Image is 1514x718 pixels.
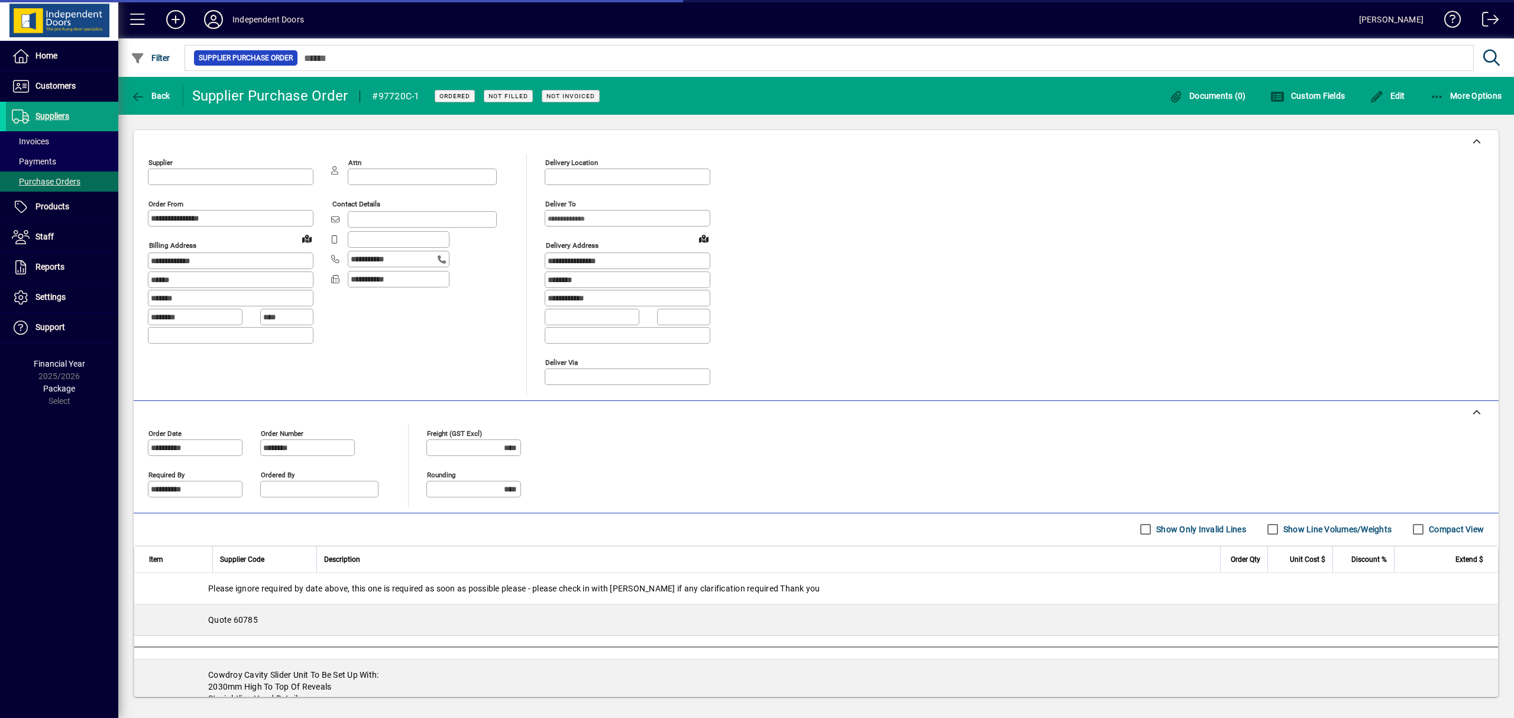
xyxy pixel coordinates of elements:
[118,85,183,106] app-page-header-button: Back
[546,92,595,100] span: Not Invoiced
[6,253,118,282] a: Reports
[372,87,419,106] div: #97720C-1
[1455,553,1483,566] span: Extend $
[489,92,528,100] span: Not Filled
[1427,85,1505,106] button: More Options
[1430,91,1502,101] span: More Options
[6,172,118,192] a: Purchase Orders
[439,92,470,100] span: Ordered
[6,151,118,172] a: Payments
[128,47,173,69] button: Filter
[35,81,76,90] span: Customers
[6,283,118,312] a: Settings
[1270,91,1345,101] span: Custom Fields
[6,41,118,71] a: Home
[34,359,85,368] span: Financial Year
[6,222,118,252] a: Staff
[1166,85,1249,106] button: Documents (0)
[12,137,49,146] span: Invoices
[199,52,293,64] span: Supplier Purchase Order
[157,9,195,30] button: Add
[195,9,232,30] button: Profile
[35,202,69,211] span: Products
[134,573,1498,604] div: Please ignore required by date above, this one is required as soon as possible please - please ch...
[427,429,482,437] mat-label: Freight (GST excl)
[1231,553,1260,566] span: Order Qty
[6,131,118,151] a: Invoices
[6,192,118,222] a: Products
[148,200,183,208] mat-label: Order from
[1290,553,1325,566] span: Unit Cost $
[12,157,56,166] span: Payments
[1169,91,1246,101] span: Documents (0)
[131,53,170,63] span: Filter
[35,111,69,121] span: Suppliers
[694,229,713,248] a: View on map
[35,292,66,302] span: Settings
[35,322,65,332] span: Support
[1281,523,1392,535] label: Show Line Volumes/Weights
[128,85,173,106] button: Back
[43,384,75,393] span: Package
[35,262,64,271] span: Reports
[12,177,80,186] span: Purchase Orders
[131,91,170,101] span: Back
[297,229,316,248] a: View on map
[324,553,360,566] span: Description
[1370,91,1405,101] span: Edit
[1359,10,1424,29] div: [PERSON_NAME]
[1367,85,1408,106] button: Edit
[261,429,303,437] mat-label: Order number
[6,72,118,101] a: Customers
[148,429,182,437] mat-label: Order date
[1473,2,1499,41] a: Logout
[232,10,304,29] div: Independent Doors
[545,159,598,167] mat-label: Delivery Location
[545,200,576,208] mat-label: Deliver To
[261,470,295,478] mat-label: Ordered by
[192,86,348,105] div: Supplier Purchase Order
[1267,85,1348,106] button: Custom Fields
[220,553,264,566] span: Supplier Code
[545,358,578,366] mat-label: Deliver via
[134,604,1498,635] div: Quote 60785
[1154,523,1246,535] label: Show Only Invalid Lines
[348,159,361,167] mat-label: Attn
[148,159,173,167] mat-label: Supplier
[1435,2,1461,41] a: Knowledge Base
[427,470,455,478] mat-label: Rounding
[148,470,185,478] mat-label: Required by
[35,51,57,60] span: Home
[1351,553,1387,566] span: Discount %
[1426,523,1484,535] label: Compact View
[149,553,163,566] span: Item
[35,232,54,241] span: Staff
[6,313,118,342] a: Support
